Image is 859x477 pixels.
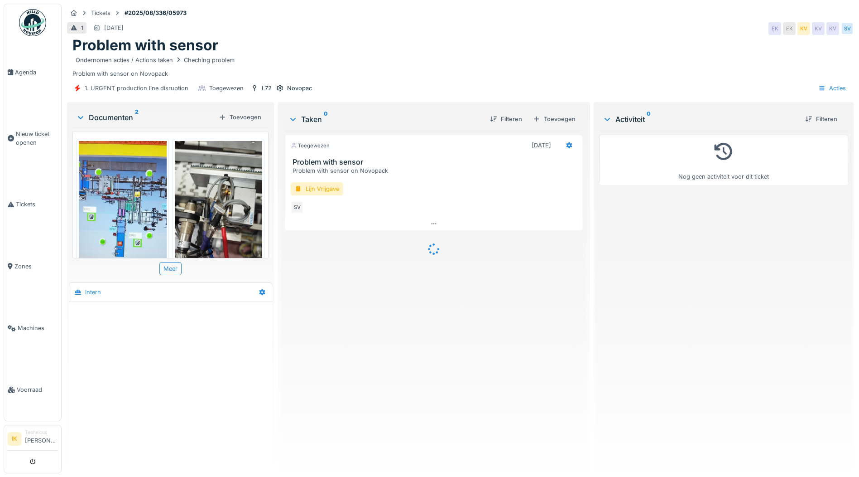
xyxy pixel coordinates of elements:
[19,9,46,36] img: Badge_color-CXgf-gQk.svg
[4,41,61,103] a: Agenda
[25,429,58,436] div: Technicus
[215,111,265,123] div: Toevoegen
[91,9,110,17] div: Tickets
[768,22,781,35] div: EK
[603,114,798,125] div: Activiteit
[135,112,139,123] sup: 2
[17,385,58,394] span: Voorraad
[104,24,124,32] div: [DATE]
[18,324,58,332] span: Machines
[293,158,579,166] h3: Problem with sensor
[79,141,167,297] img: vm5vnm96j2npjwvbjrxu91myynw3
[783,22,796,35] div: EK
[324,114,328,125] sup: 0
[16,130,58,147] span: Nieuw ticket openen
[8,429,58,451] a: IK Technicus[PERSON_NAME]
[4,297,61,359] a: Machines
[814,82,850,95] div: Acties
[287,84,312,92] div: Novopac
[841,22,854,35] div: SV
[4,359,61,421] a: Voorraad
[72,37,218,54] h1: Problem with sensor
[121,9,190,17] strong: #2025/08/336/05973
[4,103,61,174] a: Nieuw ticket openen
[812,22,825,35] div: KV
[159,262,182,275] div: Meer
[209,84,244,92] div: Toegewezen
[14,262,58,271] span: Zones
[81,24,83,32] div: 1
[291,201,303,214] div: SV
[801,113,841,125] div: Filteren
[15,68,58,77] span: Agenda
[16,200,58,209] span: Tickets
[605,139,842,181] div: Nog geen activiteit voor dit ticket
[288,114,483,125] div: Taken
[85,288,101,297] div: Intern
[532,141,551,150] div: [DATE]
[4,174,61,235] a: Tickets
[826,22,839,35] div: KV
[8,432,21,446] li: IK
[76,112,215,123] div: Documenten
[529,113,579,125] div: Toevoegen
[797,22,810,35] div: KV
[291,142,330,150] div: Toegewezen
[486,113,526,125] div: Filteren
[647,114,651,125] sup: 0
[25,429,58,448] li: [PERSON_NAME]
[85,84,188,92] div: 1. URGENT production line disruption
[76,56,235,64] div: Ondernomen acties / Actions taken Cheching problem
[262,84,272,92] div: L72
[291,182,343,195] div: Lijn Vrijgave
[293,166,579,175] div: Problem with sensor on Novopack
[175,141,263,297] img: 0vlkyufd0ajotf4o0uewev2znosk
[72,54,848,78] div: Problem with sensor on Novopack
[4,235,61,297] a: Zones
